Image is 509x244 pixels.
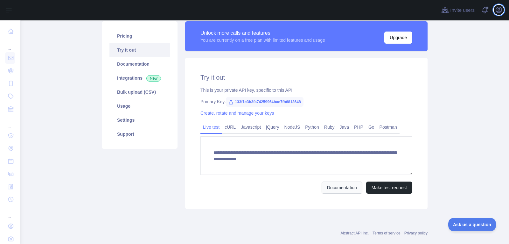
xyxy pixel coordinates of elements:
[238,122,263,132] a: Javascript
[109,71,170,85] a: Integrations New
[200,111,274,116] a: Create, rotate and manage your keys
[341,231,369,235] a: Abstract API Inc.
[109,57,170,71] a: Documentation
[109,113,170,127] a: Settings
[146,75,161,82] span: New
[303,122,322,132] a: Python
[440,5,476,15] button: Invite users
[448,218,496,231] iframe: Toggle Customer Support
[109,85,170,99] a: Bulk upload (CSV)
[200,37,325,43] div: You are currently on a free plan with limited features and usage
[384,32,412,44] button: Upgrade
[373,231,400,235] a: Terms of service
[200,98,412,105] div: Primary Key:
[109,99,170,113] a: Usage
[109,29,170,43] a: Pricing
[322,182,362,194] a: Documentation
[366,122,377,132] a: Go
[450,7,475,14] span: Invite users
[200,29,325,37] div: Unlock more calls and features
[222,122,238,132] a: cURL
[282,122,303,132] a: NodeJS
[5,38,15,51] div: ...
[322,122,337,132] a: Ruby
[404,231,428,235] a: Privacy policy
[337,122,352,132] a: Java
[109,43,170,57] a: Try it out
[200,73,412,82] h2: Try it out
[200,122,222,132] a: Live test
[377,122,400,132] a: Postman
[109,127,170,141] a: Support
[263,122,282,132] a: jQuery
[226,97,303,107] span: 133f1c3b3fa74259964bae7fb6813648
[5,206,15,219] div: ...
[366,182,412,194] button: Make test request
[5,116,15,129] div: ...
[352,122,366,132] a: PHP
[200,87,412,93] div: This is your private API key, specific to this API.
